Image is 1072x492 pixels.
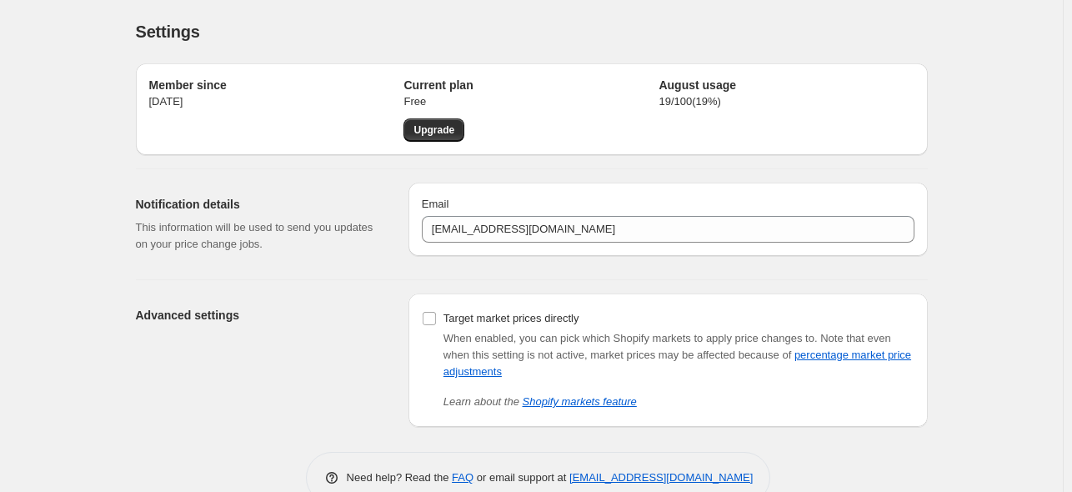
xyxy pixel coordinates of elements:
span: Settings [136,23,200,41]
p: This information will be used to send you updates on your price change jobs. [136,219,382,253]
h2: Notification details [136,196,382,213]
h2: Advanced settings [136,307,382,324]
p: Free [403,93,659,110]
p: 19 / 100 ( 19 %) [659,93,914,110]
span: or email support at [473,471,569,484]
a: Shopify markets feature [523,395,637,408]
h2: Current plan [403,77,659,93]
h2: Member since [149,77,404,93]
span: Need help? Read the [347,471,453,484]
span: Target market prices directly [443,312,579,324]
span: Email [422,198,449,210]
i: Learn about the [443,395,637,408]
a: [EMAIL_ADDRESS][DOMAIN_NAME] [569,471,753,484]
span: When enabled, you can pick which Shopify markets to apply price changes to. [443,332,818,344]
h2: August usage [659,77,914,93]
span: Upgrade [413,123,454,137]
a: Upgrade [403,118,464,142]
span: Note that even when this setting is not active, market prices may be affected because of [443,332,911,378]
p: [DATE] [149,93,404,110]
a: FAQ [452,471,473,484]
